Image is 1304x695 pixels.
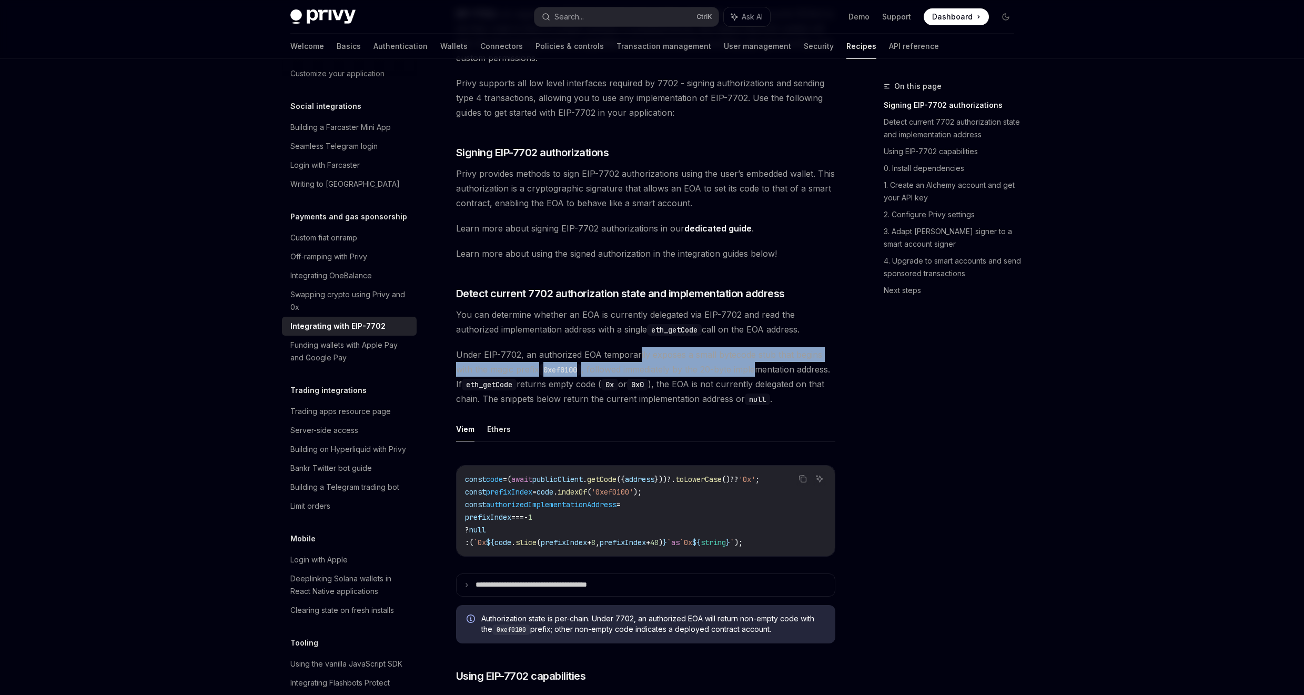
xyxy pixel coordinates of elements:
a: 0. Install dependencies [884,160,1023,177]
span: '0x' [739,475,755,484]
span: ( [507,475,511,484]
span: `0x [473,538,486,547]
a: 4. Upgrade to smart accounts and send sponsored transactions [884,253,1023,282]
a: Integrating with EIP-7702 [282,317,417,336]
div: Trading apps resource page [290,405,391,418]
div: Integrating OneBalance [290,269,372,282]
a: Building a Telegram trading bot [282,478,417,497]
div: Server-side access [290,424,358,437]
a: Using EIP-7702 capabilities [884,143,1023,160]
div: Building a Farcaster Mini App [290,121,391,134]
span: Signing EIP-7702 authorizations [456,145,609,160]
a: Signing EIP-7702 authorizations [884,97,1023,114]
a: Off-ramping with Privy [282,247,417,266]
div: Building on Hyperliquid with Privy [290,443,406,456]
a: 3. Adapt [PERSON_NAME] signer to a smart account signer [884,223,1023,253]
span: ${ [692,538,701,547]
div: Deeplinking Solana wallets in React Native applications [290,572,410,598]
span: ({ [616,475,625,484]
span: as [671,538,680,547]
a: Support [882,12,911,22]
h5: Social integrations [290,100,361,113]
h5: Tooling [290,637,318,649]
button: Ask AI [813,472,826,486]
button: Viem [456,417,474,441]
a: Funding wallets with Apple Pay and Google Pay [282,336,417,367]
span: Privy provides methods to sign EIP-7702 authorizations using the user’s embedded wallet. This aut... [456,166,835,210]
a: Dashboard [924,8,989,25]
div: Building a Telegram trading bot [290,481,399,493]
a: Limit orders [282,497,417,516]
span: toLowerCase [675,475,722,484]
a: 2. Configure Privy settings [884,206,1023,223]
a: Integrating OneBalance [282,266,417,285]
span: ` [667,538,671,547]
span: ( [537,538,541,547]
div: Seamless Telegram login [290,140,378,153]
div: Integrating Flashbots Protect [290,677,390,689]
a: Swapping crypto using Privy and 0x [282,285,417,317]
a: Detect current 7702 authorization state and implementation address [884,114,1023,143]
span: Ask AI [742,12,763,22]
a: Writing to [GEOGRAPHIC_DATA] [282,175,417,194]
div: Swapping crypto using Privy and 0x [290,288,410,314]
div: Using the vanilla JavaScript SDK [290,658,402,670]
span: ; [755,475,760,484]
span: '0xef0100' [591,487,633,497]
span: 1 [528,512,532,522]
span: + [646,538,650,547]
a: Deeplinking Solana wallets in React Native applications [282,569,417,601]
span: + [587,538,591,547]
a: Transaction management [616,34,711,59]
span: ( [469,538,473,547]
div: Login with Apple [290,553,348,566]
span: , [595,538,600,547]
span: ? [465,525,469,535]
span: authorizedImplementationAddress [486,500,616,509]
code: eth_getCode [647,324,702,336]
span: Learn more about using the signed authorization in the integration guides below! [456,246,835,261]
button: Ethers [487,417,511,441]
a: Welcome [290,34,324,59]
span: await [511,475,532,484]
a: API reference [889,34,939,59]
span: slice [515,538,537,547]
a: Server-side access [282,421,417,440]
button: Ask AI [724,7,770,26]
a: Recipes [846,34,876,59]
a: Custom fiat onramp [282,228,417,247]
span: Learn more about signing EIP-7702 authorizations in our . [456,221,835,236]
span: prefixIndex [465,512,511,522]
a: Demo [848,12,870,22]
span: } [726,538,730,547]
a: Policies & controls [535,34,604,59]
a: Next steps [884,282,1023,299]
div: Custom fiat onramp [290,231,357,244]
a: Login with Farcaster [282,156,417,175]
span: Authorization state is per-chain. Under 7702, an authorized EOA will return non-empty code with t... [481,613,825,635]
span: const [465,500,486,509]
span: ${ [486,538,494,547]
span: ` [730,538,734,547]
span: const [465,487,486,497]
a: Connectors [480,34,523,59]
span: = [616,500,621,509]
span: : [465,538,469,547]
div: Login with Farcaster [290,159,360,172]
span: You can determine whether an EOA is currently delegated via EIP-7702 and read the authorized impl... [456,307,835,337]
span: Under EIP-7702, an authorized EOA temporarily exposes a small bytecode stub that begins with the ... [456,347,835,406]
a: Building on Hyperliquid with Privy [282,440,417,459]
div: Bankr Twitter bot guide [290,462,372,475]
span: publicClient [532,475,583,484]
span: Dashboard [932,12,973,22]
span: ); [734,538,743,547]
span: = [532,487,537,497]
span: code [494,538,511,547]
span: 48 [650,538,659,547]
button: Copy the contents from the code block [796,472,810,486]
span: ); [633,487,642,497]
a: Basics [337,34,361,59]
div: Writing to [GEOGRAPHIC_DATA] [290,178,400,190]
span: () [722,475,730,484]
h5: Payments and gas sponsorship [290,210,407,223]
